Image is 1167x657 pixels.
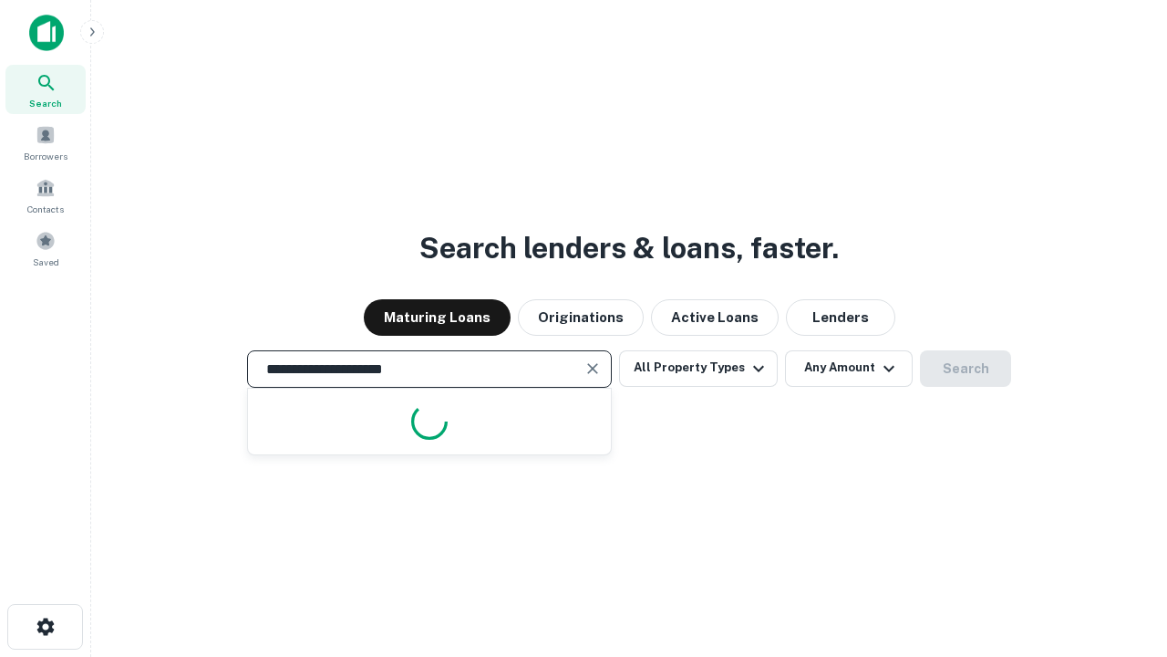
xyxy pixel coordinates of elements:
[24,149,67,163] span: Borrowers
[785,350,913,387] button: Any Amount
[419,226,839,270] h3: Search lenders & loans, faster.
[29,15,64,51] img: capitalize-icon.png
[33,255,59,269] span: Saved
[619,350,778,387] button: All Property Types
[786,299,895,336] button: Lenders
[364,299,511,336] button: Maturing Loans
[5,171,86,220] a: Contacts
[5,118,86,167] a: Borrowers
[518,299,644,336] button: Originations
[651,299,779,336] button: Active Loans
[5,224,86,273] a: Saved
[5,65,86,114] a: Search
[1076,511,1167,599] iframe: Chat Widget
[29,96,62,110] span: Search
[27,202,64,216] span: Contacts
[580,356,605,381] button: Clear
